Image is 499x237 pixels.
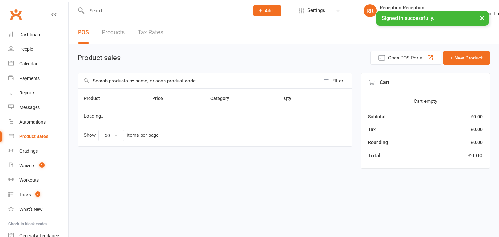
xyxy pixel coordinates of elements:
div: Rounding [368,139,388,146]
a: What's New [8,202,68,217]
a: Waivers 1 [8,158,68,173]
div: Tax [368,126,376,133]
div: Filter [332,77,343,85]
a: Tasks 7 [8,188,68,202]
a: Tax Rates [138,21,163,44]
button: Category [210,94,236,102]
a: Automations [8,115,68,129]
div: People [19,47,33,52]
span: Signed in successfully. [382,15,434,21]
td: Loading... [78,108,352,124]
a: Workouts [8,173,68,188]
a: Messages [8,100,68,115]
div: £0.00 [471,126,483,133]
a: Clubworx [8,6,24,23]
input: Search products by name, or scan product code [78,73,320,88]
div: Payments [19,76,40,81]
span: 1 [39,162,45,168]
a: Dashboard [8,27,68,42]
a: Reports [8,86,68,100]
div: Tasks [19,192,31,197]
span: Price [152,96,170,101]
span: Product [84,96,107,101]
a: Products [102,21,125,44]
button: Price [152,94,170,102]
div: £0.00 [471,113,483,120]
div: Cart empty [368,97,483,105]
button: Add [253,5,281,16]
a: POS [78,21,89,44]
input: Search... [85,6,245,15]
div: £0.00 [468,151,483,160]
div: Total [368,151,380,160]
span: Category [210,96,236,101]
div: Reports [19,90,35,95]
button: Open POS Portal [370,51,441,65]
div: Product Sales [19,134,48,139]
button: Product [84,94,107,102]
div: Workouts [19,178,39,183]
div: Subtotal [368,113,386,120]
span: Qty [284,96,298,101]
div: Messages [19,105,40,110]
button: × [476,11,488,25]
div: items per page [127,133,159,138]
button: Qty [284,94,298,102]
div: Cart [361,73,490,92]
div: What's New [19,207,43,212]
div: £0.00 [471,139,483,146]
div: Gradings [19,148,38,154]
span: 7 [35,191,40,197]
a: Payments [8,71,68,86]
button: Filter [320,73,352,88]
span: Open POS Portal [388,54,424,62]
button: + New Product [443,51,490,65]
div: Waivers [19,163,35,168]
span: Add [265,8,273,13]
div: Dashboard [19,32,42,37]
a: People [8,42,68,57]
h1: Product sales [78,54,121,62]
span: Settings [307,3,325,18]
a: Product Sales [8,129,68,144]
div: RR [364,4,377,17]
div: Automations [19,119,46,124]
div: Calendar [19,61,37,66]
a: Calendar [8,57,68,71]
div: Show [84,130,159,141]
a: Gradings [8,144,68,158]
